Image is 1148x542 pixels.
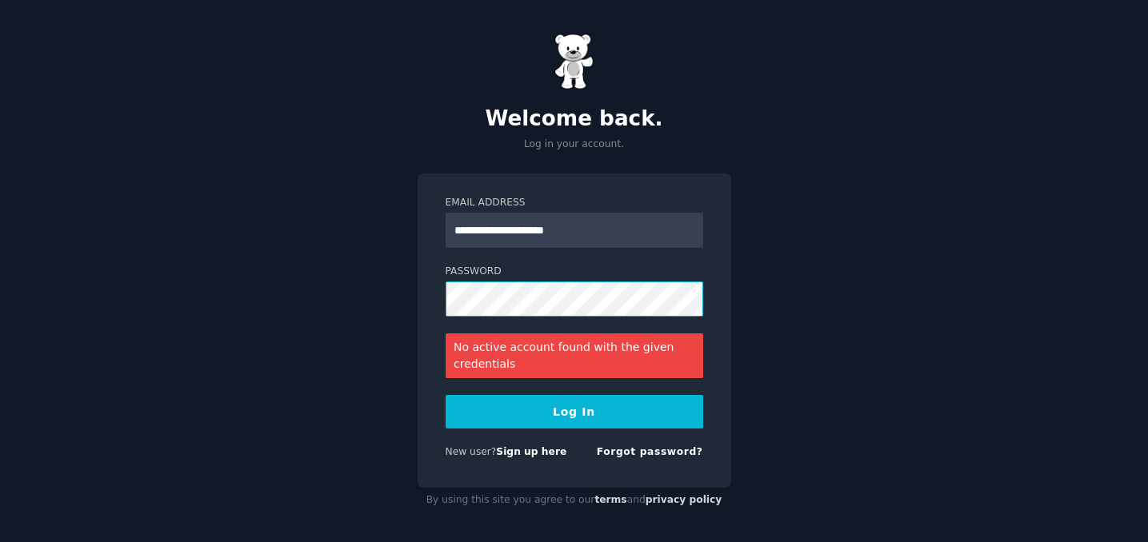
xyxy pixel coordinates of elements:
div: By using this site you agree to our and [418,488,731,513]
a: privacy policy [646,494,722,505]
a: Forgot password? [597,446,703,457]
h2: Welcome back. [418,106,731,132]
a: Sign up here [496,446,566,457]
label: Password [446,265,703,279]
img: Gummy Bear [554,34,594,90]
label: Email Address [446,196,703,210]
div: No active account found with the given credentials [446,333,703,378]
a: terms [594,494,626,505]
p: Log in your account. [418,137,731,152]
span: New user? [446,446,497,457]
button: Log In [446,395,703,428]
